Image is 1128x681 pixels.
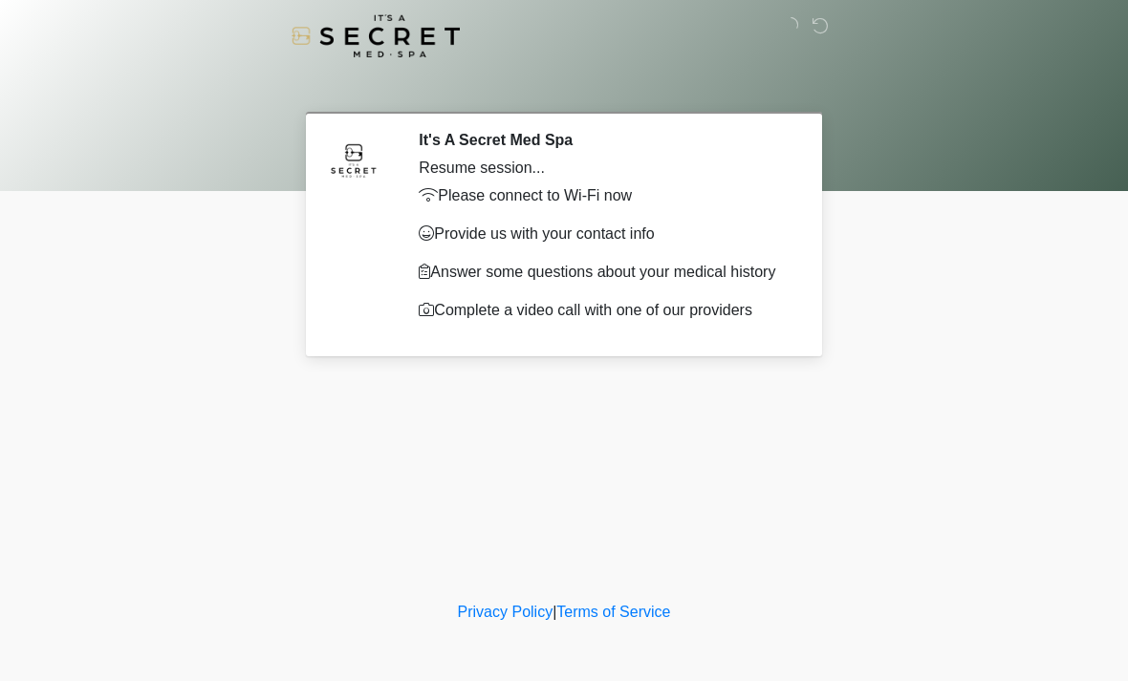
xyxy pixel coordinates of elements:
[419,184,789,207] p: Please connect to Wi-Fi now
[458,604,553,620] a: Privacy Policy
[419,223,789,245] p: Provide us with your contact info
[419,261,789,284] p: Answer some questions about your medical history
[325,131,382,188] img: Agent Avatar
[556,604,670,620] a: Terms of Service
[419,131,789,149] h2: It's A Secret Med Spa
[419,157,789,180] div: Resume session...
[296,69,832,104] h1: ‎ ‎
[553,604,556,620] a: |
[419,299,789,322] p: Complete a video call with one of our providers
[292,14,460,57] img: It's A Secret Med Spa Logo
